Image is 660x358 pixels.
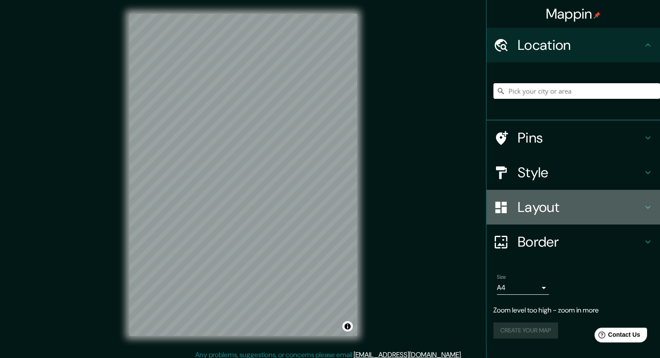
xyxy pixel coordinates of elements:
button: Toggle attribution [342,321,353,332]
label: Size [497,273,506,281]
div: Style [486,155,660,190]
iframe: Help widget launcher [583,324,650,348]
h4: Border [518,233,643,251]
h4: Pins [518,129,643,146]
div: Layout [486,190,660,225]
div: A4 [497,281,549,295]
div: Location [486,28,660,62]
h4: Style [518,164,643,181]
h4: Mappin [546,5,601,23]
p: Zoom level too high - zoom in more [493,305,653,316]
h4: Location [518,36,643,54]
img: pin-icon.png [594,12,601,19]
h4: Layout [518,199,643,216]
div: Pins [486,120,660,155]
div: Border [486,225,660,259]
canvas: Map [129,14,357,336]
input: Pick your city or area [493,83,660,99]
